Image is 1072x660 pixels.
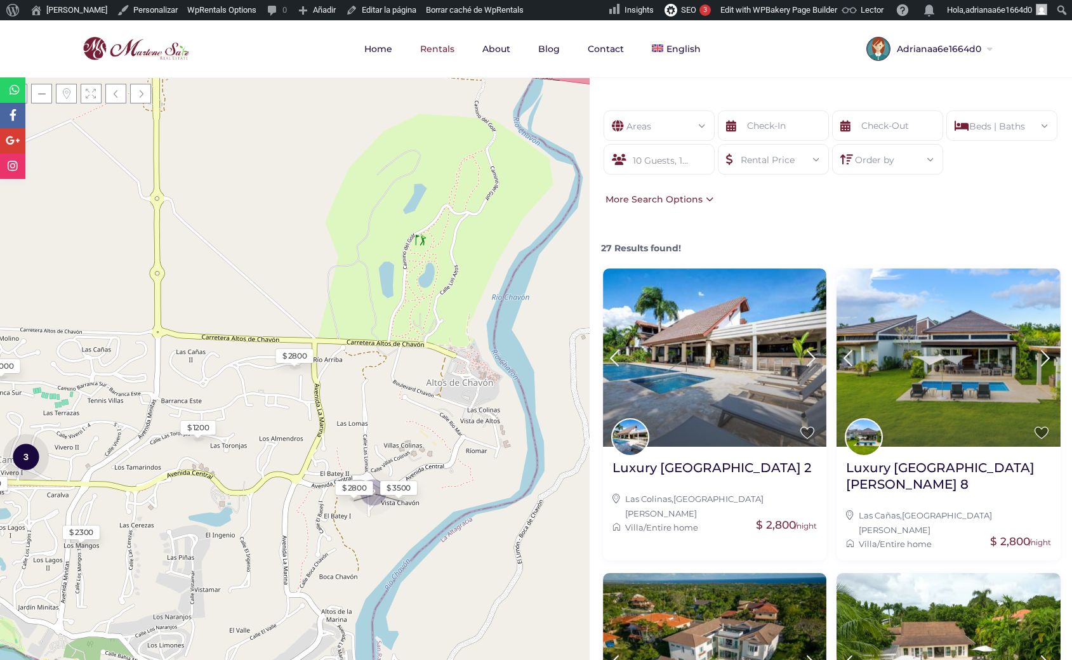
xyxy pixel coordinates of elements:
[612,492,817,520] div: ,
[625,494,764,518] a: [GEOGRAPHIC_DATA][PERSON_NAME]
[612,459,811,485] a: Luxury [GEOGRAPHIC_DATA] 2
[602,192,713,206] div: More Search Options
[728,145,819,167] div: Rental Price
[965,5,1032,15] span: adrianaa6e1664d0
[718,110,829,141] input: Check-In
[535,3,606,18] img: Visitas de 48 horas. Haz clic para ver más estadísticas del sitio.
[79,34,192,64] img: logo
[387,482,411,494] div: $ 3500
[199,194,390,261] div: Loading Maps
[352,20,405,77] a: Home
[639,20,713,77] a: English
[342,482,367,494] div: $ 2800
[526,20,572,77] a: Blog
[625,494,672,504] a: Las Colinas
[69,527,93,538] div: $ 2300
[681,5,696,15] span: SEO
[612,520,817,534] div: /
[187,422,209,433] div: $ 1200
[846,508,1051,537] div: ,
[956,111,1047,133] div: Beds | Baths
[837,268,1061,447] img: Luxury Villa Cañas 8
[614,111,705,133] div: Areas
[666,43,701,55] span: English
[880,539,932,549] a: Entire home
[350,468,396,516] div: 2
[842,145,933,167] div: Order by
[859,510,992,534] a: [GEOGRAPHIC_DATA][PERSON_NAME]
[470,20,523,77] a: About
[604,144,715,175] div: 10 Guests, 1 Infant
[699,4,711,16] div: 3
[282,350,307,362] div: $ 2800
[625,522,644,532] a: Villa
[846,459,1051,492] h2: Luxury [GEOGRAPHIC_DATA][PERSON_NAME] 8
[603,268,827,447] img: Luxury Villa Colinas 2
[832,110,943,141] input: Check-Out
[625,5,654,15] span: Insights
[859,510,900,520] a: Las Cañas
[575,20,637,77] a: Contact
[612,459,811,476] h2: Luxury [GEOGRAPHIC_DATA] 2
[407,20,467,77] a: Rentals
[846,537,1051,551] div: /
[890,44,984,53] span: Adrianaa6e1664d0
[646,522,698,532] a: Entire home
[859,539,877,549] a: Villa
[846,459,1051,502] a: Luxury [GEOGRAPHIC_DATA][PERSON_NAME] 8
[3,433,49,480] div: 3
[598,232,1066,255] div: 27 Results found!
